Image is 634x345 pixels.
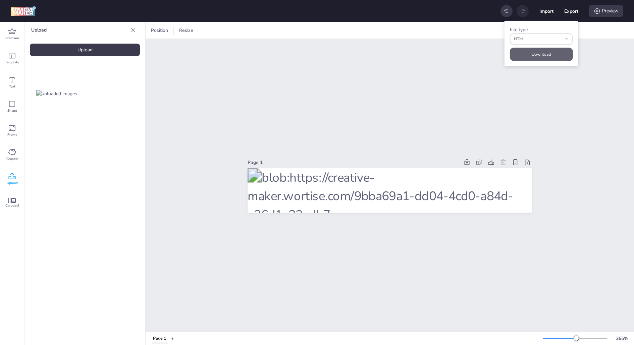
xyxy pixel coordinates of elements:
[564,4,578,18] button: Export
[30,44,140,56] div: Upload
[589,5,623,17] div: Preview
[7,108,17,113] span: Shape
[6,156,18,162] span: Graphic
[514,36,562,42] span: HTML
[539,4,553,18] button: Import
[5,36,19,41] span: Premium
[9,84,15,89] span: Text
[171,333,174,344] button: +
[510,33,573,45] button: fileType
[11,6,36,16] img: logo Creative Maker
[148,333,171,344] div: Tabs
[5,60,19,65] span: Template
[150,27,169,34] span: Position
[153,336,166,342] div: Page 1
[5,203,19,208] span: Carousel
[248,159,460,166] div: Page 1
[7,180,18,186] span: Upload
[31,22,128,38] p: Upload
[510,26,528,33] label: File type
[178,27,195,34] span: Resize
[7,132,17,137] span: Frame
[510,48,573,61] button: Download
[614,335,630,342] div: 265 %
[36,90,77,97] img: uploaded images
